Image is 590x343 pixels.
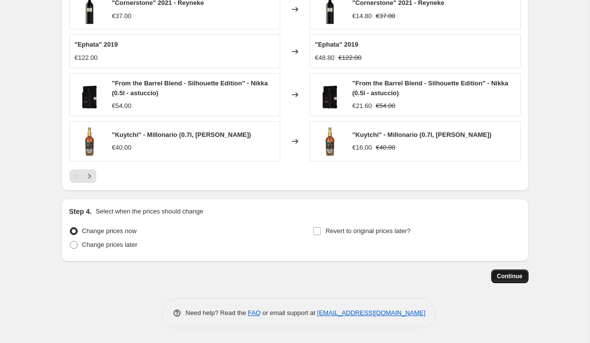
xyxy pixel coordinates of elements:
[248,309,261,317] a: FAQ
[83,169,96,183] button: Next
[353,101,372,111] div: €21.60
[112,131,251,138] span: "Kuytchi" - Millonario (0.7l, [PERSON_NAME])
[325,227,411,235] span: Revert to original prices later?
[75,53,98,63] div: €122.00
[95,207,203,216] p: Select when the prices should change
[491,269,529,283] button: Continue
[261,309,317,317] span: or email support at
[315,80,345,109] img: nikkasil_df82b46d-3f9d-421b-8025-06726a9612ad_80x.jpg
[112,79,268,97] span: "From the Barrel Blend - Silhouette Edition" - Nikka (0.5l - astuccio)
[353,143,372,153] div: €16.00
[82,227,137,235] span: Change prices now
[112,11,132,21] div: €37.00
[75,41,118,48] span: "Ephata" 2019
[338,53,361,63] strike: €122.00
[69,169,96,183] nav: Pagination
[376,143,395,153] strike: €40.00
[353,79,508,97] span: "From the Barrel Blend - Silhouette Edition" - Nikka (0.5l - astuccio)
[376,11,395,21] strike: €37.00
[315,41,358,48] span: "Ephata" 2019
[112,101,132,111] div: €54.00
[317,309,425,317] a: [EMAIL_ADDRESS][DOMAIN_NAME]
[353,11,372,21] div: €14.80
[82,241,138,248] span: Change prices later
[315,53,335,63] div: €48.80
[497,272,523,280] span: Continue
[112,143,132,153] div: €40.00
[315,127,345,156] img: kuy_1_80x.jpg
[75,80,104,109] img: nikkasil_df82b46d-3f9d-421b-8025-06726a9612ad_80x.jpg
[75,127,104,156] img: kuy_1_80x.jpg
[353,131,492,138] span: "Kuytchi" - Millonario (0.7l, [PERSON_NAME])
[69,207,92,216] h2: Step 4.
[376,101,395,111] strike: €54.00
[186,309,248,317] span: Need help? Read the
